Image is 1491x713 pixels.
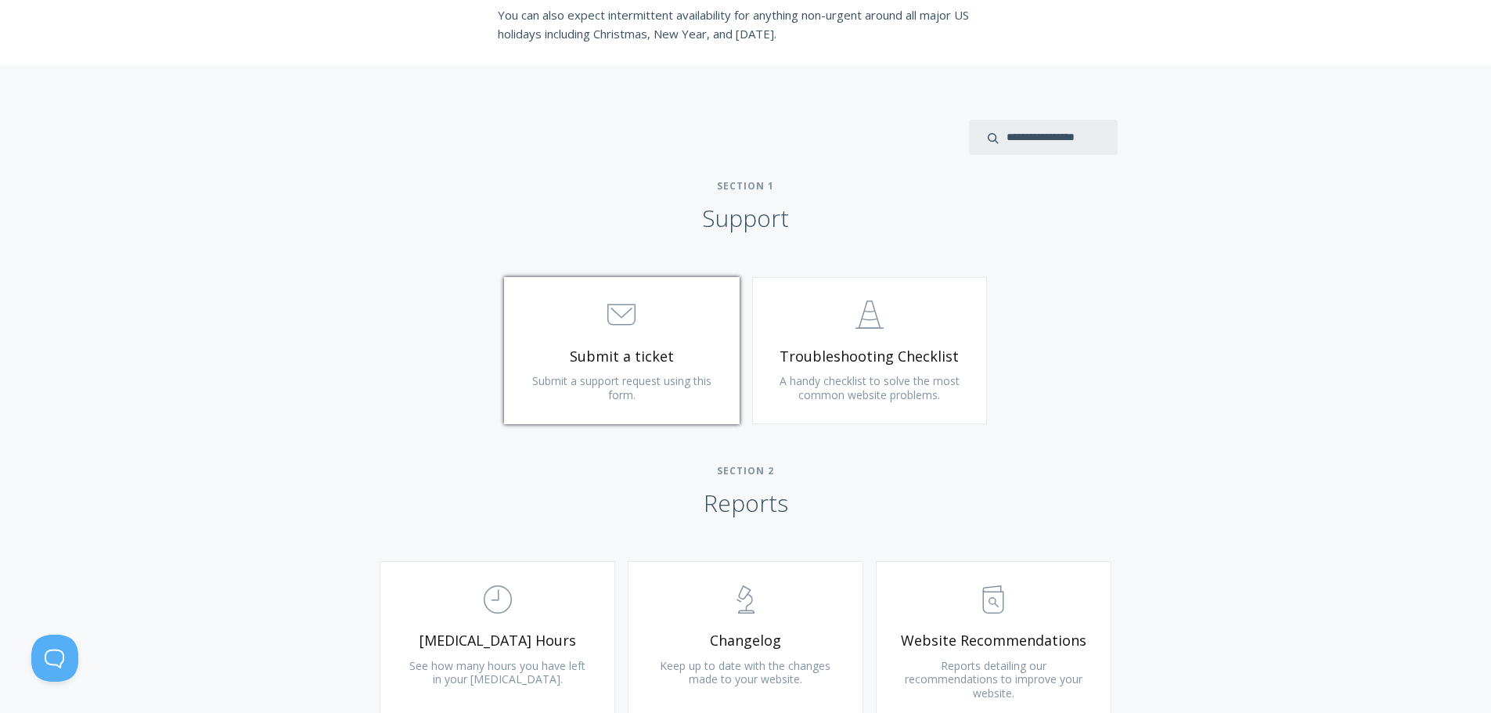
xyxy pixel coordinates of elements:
span: Submit a support request using this form. [532,373,711,402]
span: Troubleshooting Checklist [776,347,963,366]
a: Submit a ticket Submit a support request using this form. [504,277,740,424]
span: Changelog [652,632,839,650]
span: A handy checklist to solve the most common website problems. [780,373,960,402]
span: Keep up to date with the changes made to your website. [660,658,830,687]
input: search input [969,120,1118,155]
span: Website Recommendations [900,632,1087,650]
p: You can also expect intermittent availability for anything non-urgent around all major US holiday... [498,5,994,44]
span: See how many hours you have left in your [MEDICAL_DATA]. [409,658,585,687]
span: Reports detailing our recommendations to improve your website. [905,658,1082,700]
span: Submit a ticket [528,347,715,366]
span: [MEDICAL_DATA] Hours [404,632,591,650]
a: Troubleshooting Checklist A handy checklist to solve the most common website problems. [752,277,988,424]
iframe: Toggle Customer Support [31,635,78,682]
